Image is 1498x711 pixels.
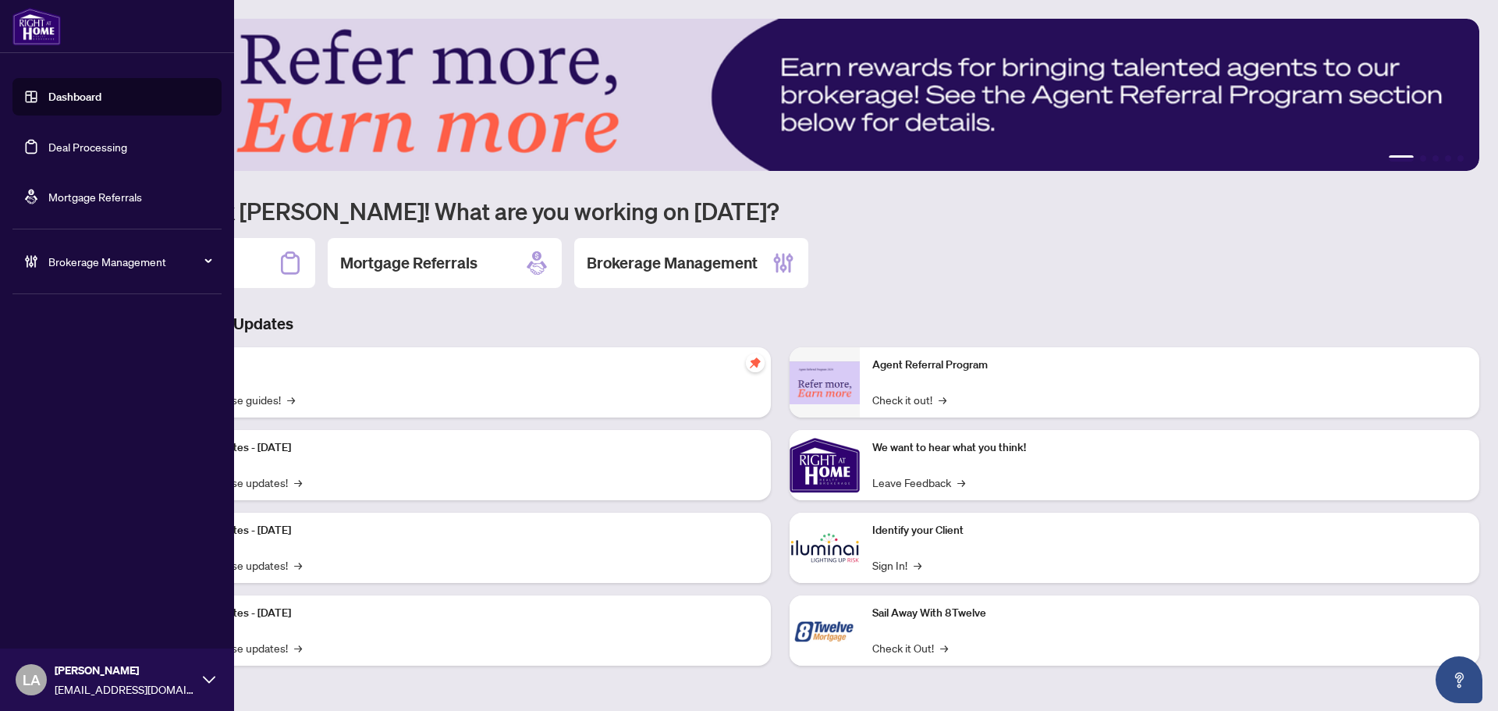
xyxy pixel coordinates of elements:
h3: Brokerage & Industry Updates [81,313,1479,335]
span: → [294,556,302,574]
span: → [940,639,948,656]
a: Mortgage Referrals [48,190,142,204]
a: Sign In!→ [872,556,921,574]
button: 3 [1432,155,1439,162]
a: Check it Out!→ [872,639,948,656]
img: Slide 0 [81,19,1479,171]
span: → [287,391,295,408]
p: Agent Referral Program [872,357,1467,374]
h1: Welcome back [PERSON_NAME]! What are you working on [DATE]? [81,196,1479,226]
span: → [914,556,921,574]
span: [PERSON_NAME] [55,662,195,679]
span: → [294,639,302,656]
button: 4 [1445,155,1451,162]
a: Leave Feedback→ [872,474,965,491]
span: [EMAIL_ADDRESS][DOMAIN_NAME] [55,681,195,698]
a: Deal Processing [48,140,127,154]
span: → [957,474,965,491]
img: Sail Away With 8Twelve [790,595,860,666]
span: Brokerage Management [48,253,211,270]
span: pushpin [746,354,765,372]
button: Open asap [1436,656,1482,703]
h2: Mortgage Referrals [340,252,477,274]
span: LA [23,669,41,691]
p: Self-Help [164,357,758,374]
button: 1 [1389,155,1414,162]
img: Identify your Client [790,513,860,583]
a: Dashboard [48,90,101,104]
p: Sail Away With 8Twelve [872,605,1467,622]
p: Platform Updates - [DATE] [164,522,758,539]
p: Identify your Client [872,522,1467,539]
img: We want to hear what you think! [790,430,860,500]
a: Check it out!→ [872,391,946,408]
p: Platform Updates - [DATE] [164,605,758,622]
p: We want to hear what you think! [872,439,1467,457]
button: 2 [1420,155,1426,162]
img: Agent Referral Program [790,361,860,404]
button: 5 [1457,155,1464,162]
img: logo [12,8,61,45]
p: Platform Updates - [DATE] [164,439,758,457]
span: → [939,391,946,408]
h2: Brokerage Management [587,252,758,274]
span: → [294,474,302,491]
